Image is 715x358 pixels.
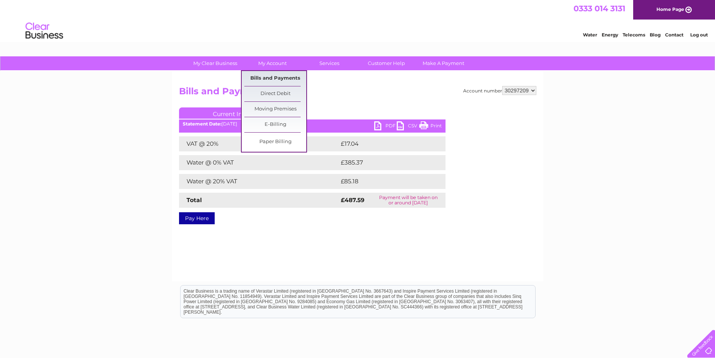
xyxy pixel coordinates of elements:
a: Telecoms [623,32,645,38]
a: Print [419,121,442,132]
div: Clear Business is a trading name of Verastar Limited (registered in [GEOGRAPHIC_DATA] No. 3667643... [181,4,535,36]
td: £85.18 [339,174,430,189]
a: My Account [241,56,303,70]
a: Water [583,32,597,38]
b: Statement Date: [183,121,221,127]
a: Make A Payment [412,56,474,70]
div: [DATE] [179,121,446,127]
td: VAT @ 20% [179,136,339,151]
a: Services [298,56,360,70]
a: CSV [397,121,419,132]
a: Log out [690,32,708,38]
a: Moving Premises [244,102,306,117]
td: Water @ 0% VAT [179,155,339,170]
td: £385.37 [339,155,432,170]
a: Current Invoice [179,107,292,119]
td: Payment will be taken on or around [DATE] [371,193,445,208]
a: 0333 014 3131 [574,4,625,13]
a: Blog [650,32,661,38]
h2: Bills and Payments [179,86,536,100]
a: Energy [602,32,618,38]
a: Contact [665,32,683,38]
a: My Clear Business [184,56,246,70]
td: £17.04 [339,136,430,151]
div: Account number [463,86,536,95]
td: Water @ 20% VAT [179,174,339,189]
a: PDF [374,121,397,132]
a: Pay Here [179,212,215,224]
a: E-Billing [244,117,306,132]
a: Bills and Payments [244,71,306,86]
a: Customer Help [355,56,417,70]
strong: Total [187,196,202,204]
img: logo.png [25,20,63,42]
a: Paper Billing [244,134,306,150]
strong: £487.59 [341,196,364,204]
a: Direct Debit [244,86,306,101]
